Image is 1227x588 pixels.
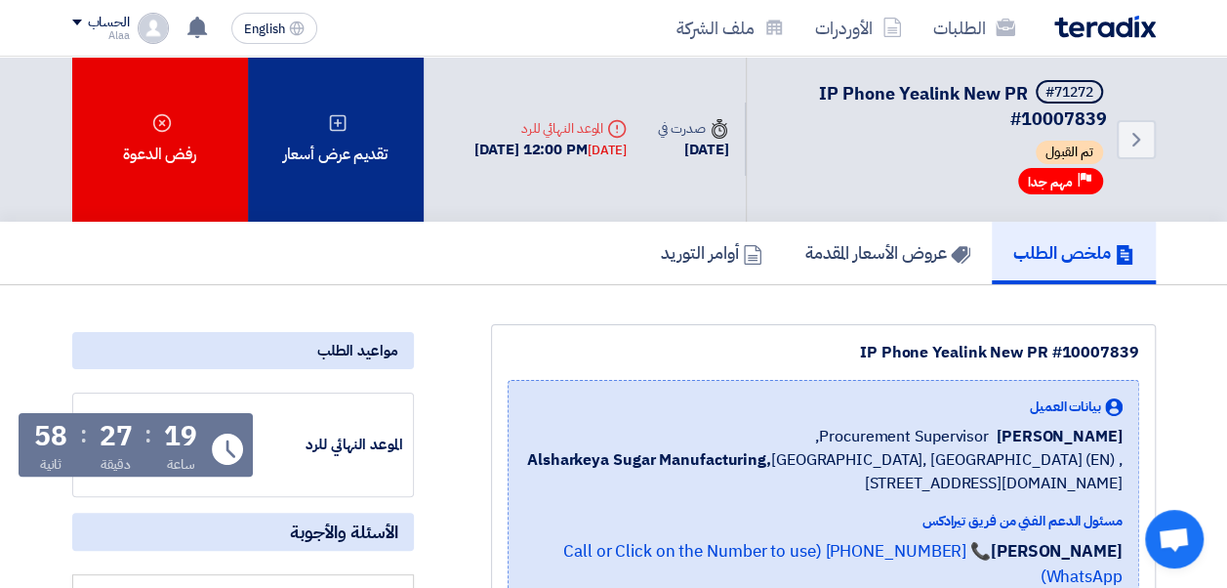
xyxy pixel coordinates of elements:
b: Alsharkeya Sugar Manufacturing, [527,448,771,472]
div: الموعد النهائي للرد [474,118,627,139]
div: [DATE] 12:00 PM [474,139,627,161]
span: الأسئلة والأجوبة [290,521,398,543]
div: ساعة [167,454,195,475]
div: دقيقة [101,454,131,475]
a: الأوردرات [799,5,918,51]
span: IP Phone Yealink New PR #10007839 [819,80,1107,132]
div: : [144,417,151,452]
span: مهم جدا [1028,173,1073,191]
h5: أوامر التوريد [661,241,762,264]
div: : [80,417,87,452]
a: الطلبات [918,5,1031,51]
h5: عروض الأسعار المقدمة [805,241,970,264]
div: Alaa [72,30,130,41]
div: #71272 [1045,86,1093,100]
div: الموعد النهائي للرد [257,434,403,456]
span: تم القبول [1036,141,1103,164]
div: صدرت في [658,118,728,139]
div: IP Phone Yealink New PR #10007839 [508,341,1139,364]
div: رفض الدعوة [72,57,248,222]
a: ملخص الطلب [992,222,1156,284]
img: profile_test.png [138,13,169,44]
div: 19 [164,423,197,450]
a: عروض الأسعار المقدمة [784,222,992,284]
a: Open chat [1145,510,1204,568]
div: الحساب [88,15,130,31]
span: [GEOGRAPHIC_DATA], [GEOGRAPHIC_DATA] (EN) ,[STREET_ADDRESS][DOMAIN_NAME] [524,448,1123,495]
a: أوامر التوريد [639,222,784,284]
div: [DATE] [658,139,728,161]
div: 27 [100,423,133,450]
div: ثانية [40,454,62,475]
strong: [PERSON_NAME] [991,539,1123,564]
div: تقديم عرض أسعار [248,57,424,222]
span: [PERSON_NAME] [997,425,1123,448]
span: بيانات العميل [1030,397,1101,417]
div: [DATE] [588,141,627,160]
span: Procurement Supervisor, [815,425,989,448]
div: 58 [34,423,67,450]
span: English [244,22,285,36]
button: English [231,13,317,44]
a: ملف الشركة [661,5,799,51]
img: Teradix logo [1054,16,1156,38]
div: مسئول الدعم الفني من فريق تيرادكس [524,511,1123,531]
div: مواعيد الطلب [72,332,414,369]
h5: ملخص الطلب [1013,241,1134,264]
h5: IP Phone Yealink New PR #10007839 [770,80,1107,131]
